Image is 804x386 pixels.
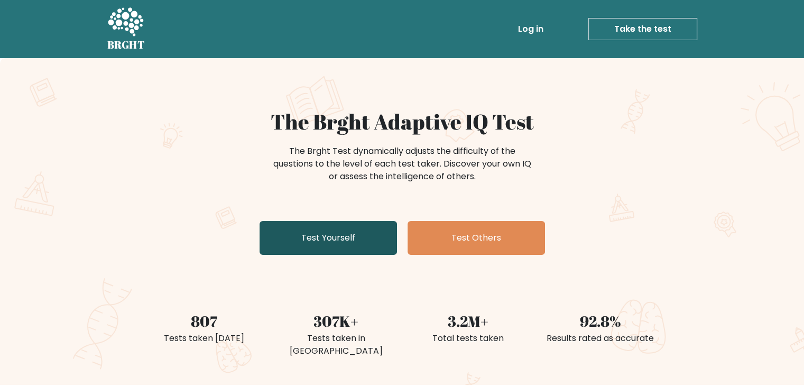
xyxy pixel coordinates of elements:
div: 307K+ [276,310,396,332]
div: Results rated as accurate [541,332,660,345]
a: Take the test [588,18,697,40]
a: Test Others [408,221,545,255]
a: Test Yourself [260,221,397,255]
div: Tests taken [DATE] [144,332,264,345]
a: Log in [514,19,548,40]
div: 92.8% [541,310,660,332]
div: Total tests taken [409,332,528,345]
div: 3.2M+ [409,310,528,332]
a: BRGHT [107,4,145,54]
div: The Brght Test dynamically adjusts the difficulty of the questions to the level of each test take... [270,145,534,183]
div: 807 [144,310,264,332]
h5: BRGHT [107,39,145,51]
div: Tests taken in [GEOGRAPHIC_DATA] [276,332,396,357]
h1: The Brght Adaptive IQ Test [144,109,660,134]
